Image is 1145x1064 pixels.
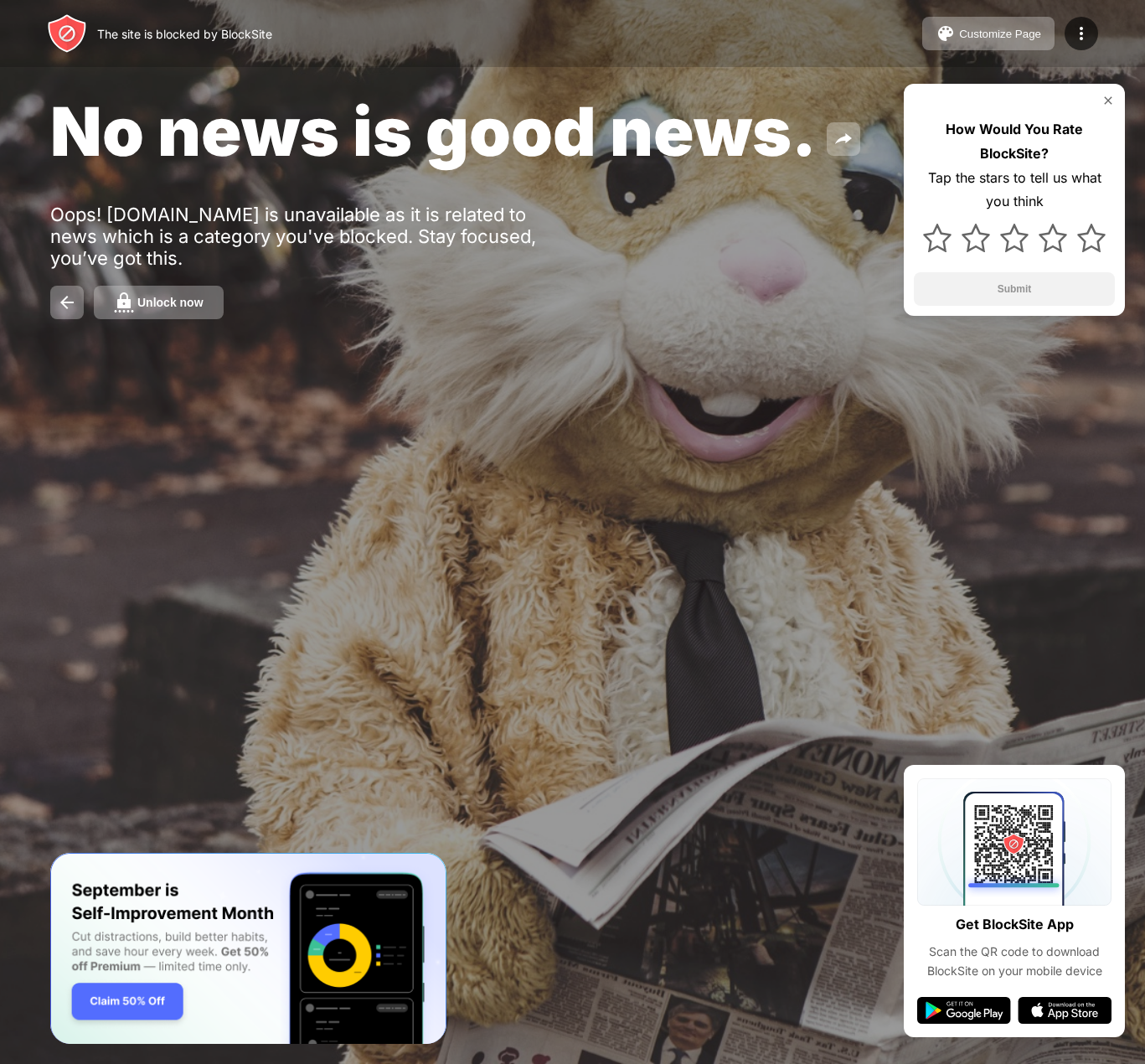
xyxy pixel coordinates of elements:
img: star.svg [923,224,952,252]
span: No news is good news. [50,90,817,172]
img: qrcode.svg [917,778,1111,906]
button: Customize Page [922,17,1055,50]
img: star.svg [1000,224,1029,252]
img: star.svg [1039,224,1067,252]
img: header-logo.svg [47,13,87,54]
div: Tap the stars to tell us what you think [914,166,1115,214]
img: app-store.svg [1018,997,1111,1024]
iframe: Banner [50,853,446,1045]
div: How Would You Rate BlockSite? [914,117,1115,166]
img: star.svg [1077,224,1106,252]
div: Oops! [DOMAIN_NAME] is unavailable as it is related to news which is a category you've blocked. S... [50,204,568,269]
img: back.svg [57,292,77,312]
div: Customize Page [959,28,1041,40]
img: menu-icon.svg [1071,23,1091,44]
img: pallet.svg [936,23,956,44]
img: google-play.svg [917,997,1011,1024]
img: rate-us-close.svg [1101,94,1115,107]
img: share.svg [833,129,854,149]
button: Unlock now [94,286,224,319]
img: star.svg [962,224,990,252]
img: password.svg [114,292,134,312]
div: Get BlockSite App [956,912,1074,937]
div: Unlock now [137,296,204,309]
div: The site is blocked by BlockSite [97,27,272,41]
div: Scan the QR code to download BlockSite on your mobile device [917,943,1111,980]
button: Submit [914,272,1115,306]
